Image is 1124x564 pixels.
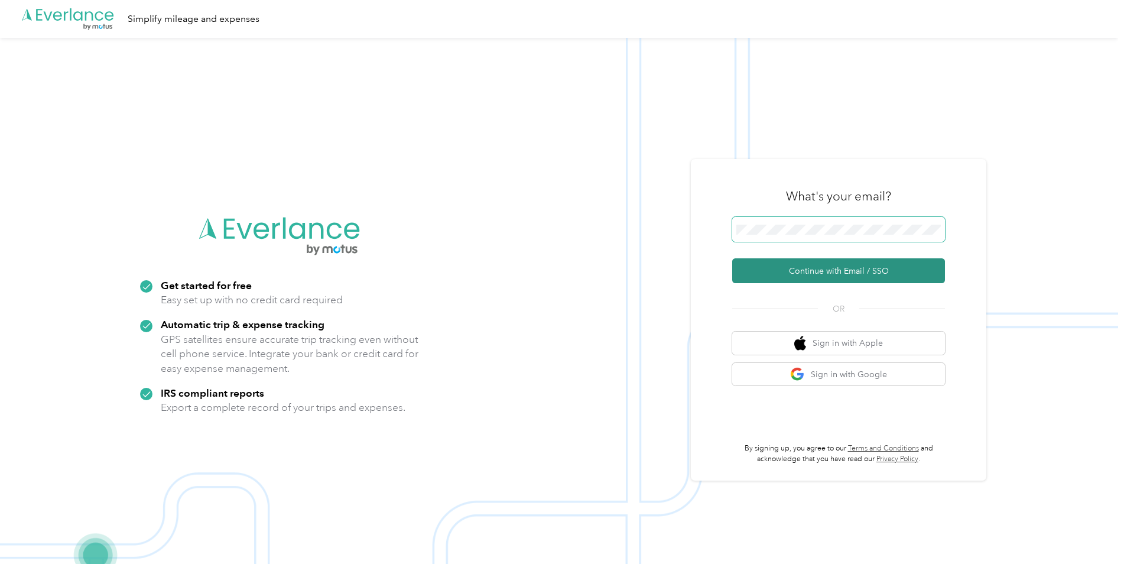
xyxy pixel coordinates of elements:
[794,336,806,351] img: apple logo
[790,367,805,382] img: google logo
[786,188,891,205] h3: What's your email?
[161,387,264,399] strong: IRS compliant reports
[732,332,945,355] button: apple logoSign in with Apple
[161,318,324,330] strong: Automatic trip & expense tracking
[161,293,343,307] p: Easy set up with no credit card required
[732,363,945,386] button: google logoSign in with Google
[848,444,919,453] a: Terms and Conditions
[128,12,259,27] div: Simplify mileage and expenses
[161,332,419,376] p: GPS satellites ensure accurate trip tracking even without cell phone service. Integrate your bank...
[732,258,945,283] button: Continue with Email / SSO
[161,279,252,291] strong: Get started for free
[818,303,859,315] span: OR
[732,443,945,464] p: By signing up, you agree to our and acknowledge that you have read our .
[161,400,405,415] p: Export a complete record of your trips and expenses.
[876,455,918,463] a: Privacy Policy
